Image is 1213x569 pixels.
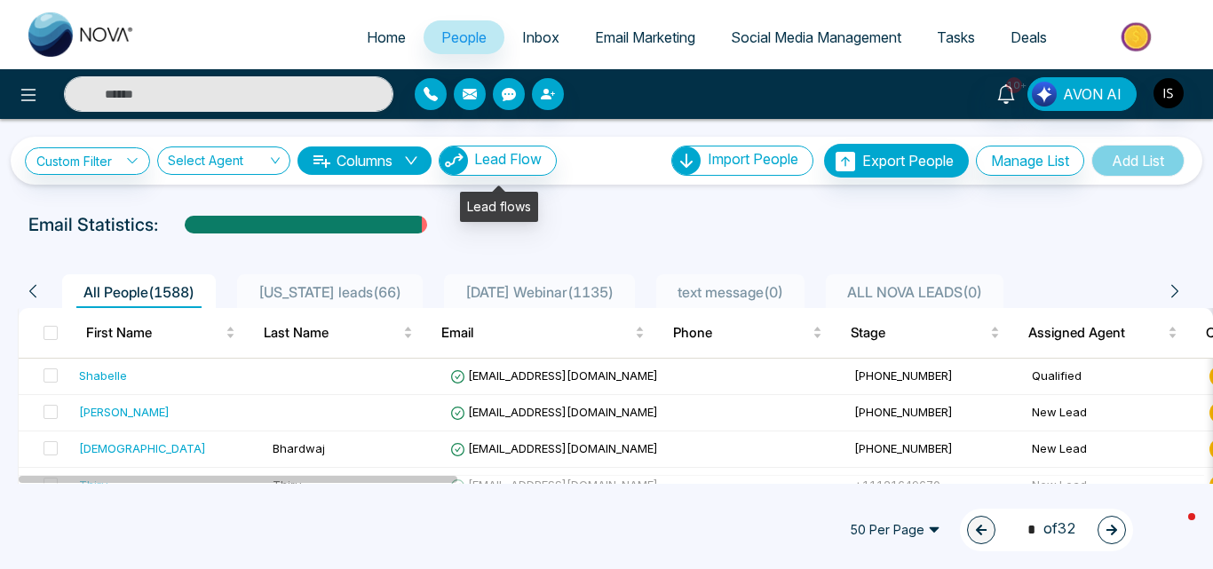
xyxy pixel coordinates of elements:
[1074,17,1202,57] img: Market-place.gif
[919,20,993,54] a: Tasks
[836,308,1014,358] th: Stage
[432,146,557,176] a: Lead FlowLead Flow
[854,441,953,455] span: [PHONE_NUMBER]
[837,516,953,544] span: 50 Per Page
[1032,82,1057,107] img: Lead Flow
[297,146,432,175] button: Columnsdown
[264,322,400,344] span: Last Name
[427,308,659,358] th: Email
[440,146,468,175] img: Lead Flow
[1154,78,1184,108] img: User Avatar
[673,322,809,344] span: Phone
[28,211,158,238] p: Email Statistics:
[577,20,713,54] a: Email Marketing
[474,150,542,168] span: Lead Flow
[273,441,325,455] span: Bhardwaj
[937,28,975,46] span: Tasks
[522,28,559,46] span: Inbox
[79,439,206,457] div: [DEMOGRAPHIC_DATA]
[1025,431,1202,468] td: New Lead
[854,368,953,383] span: [PHONE_NUMBER]
[25,147,150,175] a: Custom Filter
[851,322,987,344] span: Stage
[367,28,406,46] span: Home
[854,405,953,419] span: [PHONE_NUMBER]
[824,144,969,178] button: Export People
[862,152,954,170] span: Export People
[1025,468,1202,504] td: New Lead
[976,146,1084,176] button: Manage List
[460,192,538,222] div: Lead flows
[1025,359,1202,395] td: Qualified
[985,77,1027,108] a: 10+
[1028,322,1164,344] span: Assigned Agent
[1025,395,1202,431] td: New Lead
[670,283,790,301] span: text message ( 0 )
[1006,77,1022,93] span: 10+
[86,322,222,344] span: First Name
[731,28,901,46] span: Social Media Management
[424,20,504,54] a: People
[72,308,250,358] th: First Name
[450,405,658,419] span: [EMAIL_ADDRESS][DOMAIN_NAME]
[595,28,695,46] span: Email Marketing
[1063,83,1122,105] span: AVON AI
[504,20,577,54] a: Inbox
[349,20,424,54] a: Home
[250,308,427,358] th: Last Name
[441,322,631,344] span: Email
[450,368,658,383] span: [EMAIL_ADDRESS][DOMAIN_NAME]
[840,283,989,301] span: ALL NOVA LEADS ( 0 )
[1011,28,1047,46] span: Deals
[28,12,135,57] img: Nova CRM Logo
[993,20,1065,54] a: Deals
[458,283,621,301] span: [DATE] Webinar ( 1135 )
[708,150,798,168] span: Import People
[450,441,658,455] span: [EMAIL_ADDRESS][DOMAIN_NAME]
[404,154,418,168] span: down
[1017,518,1076,541] span: of 32
[659,308,836,358] th: Phone
[76,283,202,301] span: All People ( 1588 )
[79,367,127,384] div: Shabelle
[713,20,919,54] a: Social Media Management
[439,146,557,176] button: Lead Flow
[1153,509,1195,551] iframe: Intercom live chat
[1027,77,1137,111] button: AVON AI
[251,283,408,301] span: [US_STATE] leads ( 66 )
[79,403,170,421] div: [PERSON_NAME]
[441,28,487,46] span: People
[1014,308,1192,358] th: Assigned Agent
